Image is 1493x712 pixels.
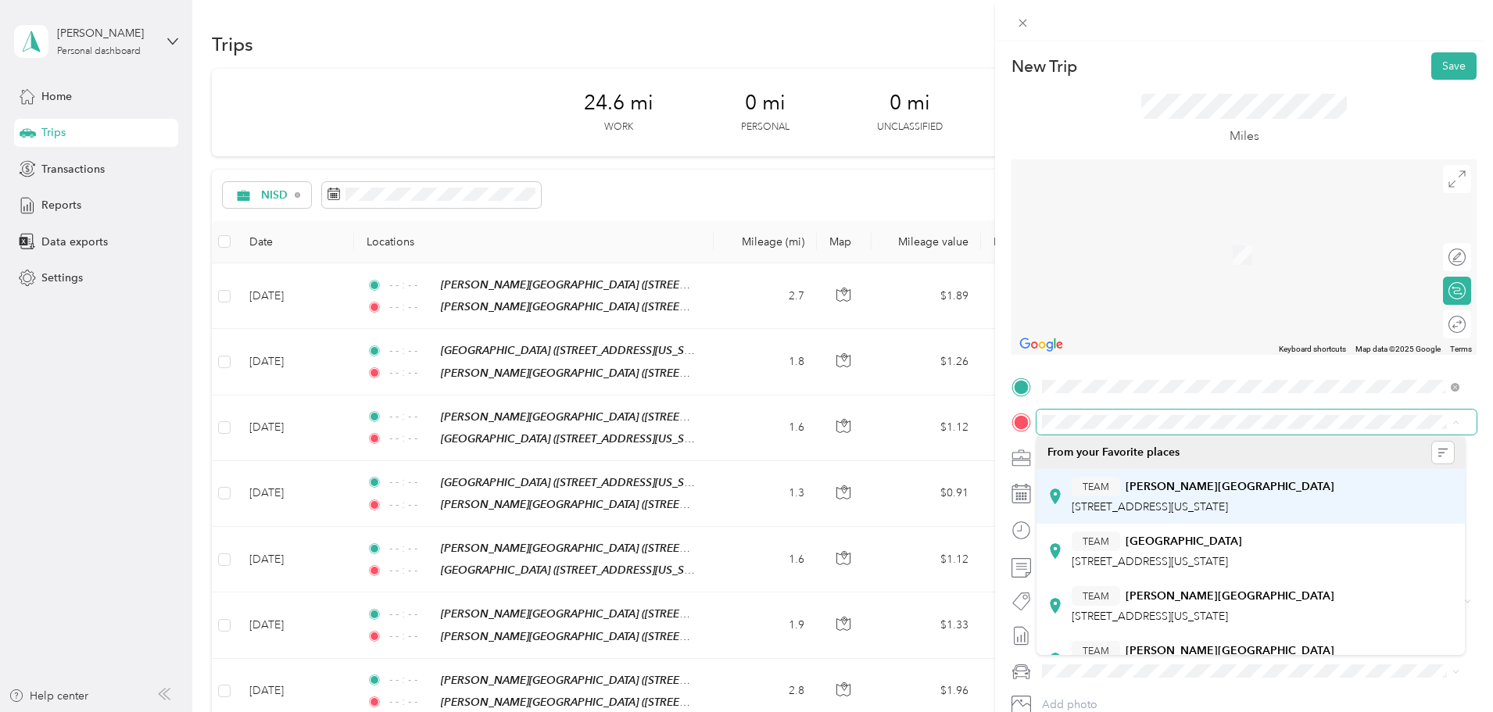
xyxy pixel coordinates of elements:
span: [STREET_ADDRESS][US_STATE] [1072,500,1228,513]
span: [STREET_ADDRESS][US_STATE] [1072,555,1228,568]
span: TEAM [1083,480,1109,494]
strong: [PERSON_NAME][GEOGRAPHIC_DATA] [1126,589,1334,603]
button: Save [1431,52,1477,80]
p: Miles [1230,127,1259,146]
p: New Trip [1011,55,1077,77]
button: TEAM [1072,586,1120,606]
button: TEAM [1072,531,1120,551]
span: TEAM [1083,535,1109,549]
button: TEAM [1072,477,1120,496]
a: Open this area in Google Maps (opens a new window) [1015,335,1067,355]
button: TEAM [1072,641,1120,660]
span: [STREET_ADDRESS][US_STATE] [1072,610,1228,623]
span: From your Favorite places [1047,445,1180,460]
img: Google [1015,335,1067,355]
iframe: Everlance-gr Chat Button Frame [1405,624,1493,712]
span: Map data ©2025 Google [1355,345,1441,353]
strong: [PERSON_NAME][GEOGRAPHIC_DATA] [1126,644,1334,658]
button: Keyboard shortcuts [1279,344,1346,355]
span: TEAM [1083,589,1109,603]
strong: [PERSON_NAME][GEOGRAPHIC_DATA] [1126,480,1334,494]
span: TEAM [1083,644,1109,658]
strong: [GEOGRAPHIC_DATA] [1126,535,1242,549]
